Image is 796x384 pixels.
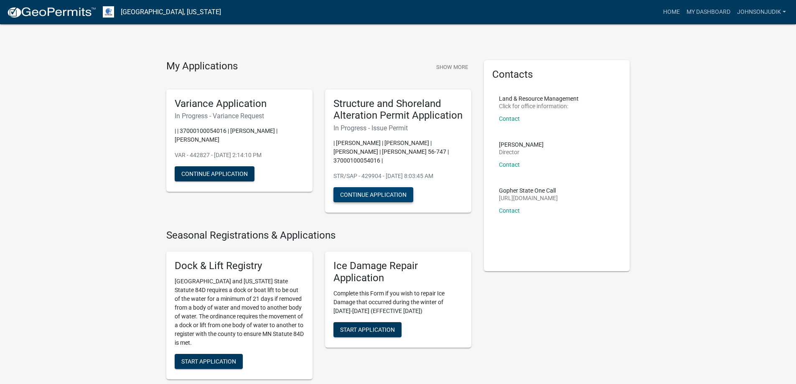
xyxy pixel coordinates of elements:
h4: Seasonal Registrations & Applications [166,229,471,242]
button: Continue Application [175,166,254,181]
img: Otter Tail County, Minnesota [103,6,114,18]
a: Contact [499,207,520,214]
button: Show More [433,60,471,74]
button: Start Application [333,322,402,337]
button: Continue Application [333,187,413,202]
h6: In Progress - Issue Permit [333,124,463,132]
a: [GEOGRAPHIC_DATA], [US_STATE] [121,5,221,19]
p: Complete this Form if you wish to repair Ice Damage that occurred during the winter of [DATE]-[DA... [333,289,463,315]
h5: Ice Damage Repair Application [333,260,463,284]
p: STR/SAP - 429904 - [DATE] 8:03:45 AM [333,172,463,181]
span: Start Application [181,358,236,364]
p: [PERSON_NAME] [499,142,544,147]
h5: Variance Application [175,98,304,110]
span: Start Application [340,326,395,333]
h5: Contacts [492,69,622,81]
h5: Structure and Shoreland Alteration Permit Application [333,98,463,122]
p: Gopher State One Call [499,188,558,193]
a: My Dashboard [683,4,734,20]
p: | | 37000100054016 | [PERSON_NAME] | [PERSON_NAME] [175,127,304,144]
button: Start Application [175,354,243,369]
p: Click for office information: [499,103,579,109]
a: johnsonjudik [734,4,789,20]
h6: In Progress - Variance Request [175,112,304,120]
h4: My Applications [166,60,238,73]
a: Home [660,4,683,20]
p: Land & Resource Management [499,96,579,102]
a: Contact [499,161,520,168]
a: Contact [499,115,520,122]
h5: Dock & Lift Registry [175,260,304,272]
p: VAR - 442827 - [DATE] 2:14:10 PM [175,151,304,160]
p: [URL][DOMAIN_NAME] [499,195,558,201]
p: Director [499,149,544,155]
p: | [PERSON_NAME] | [PERSON_NAME] | [PERSON_NAME] | [PERSON_NAME] 56-747 | 37000100054016 | [333,139,463,165]
p: [GEOGRAPHIC_DATA] and [US_STATE] State Statute 84D requires a dock or boat lift to be out of the ... [175,277,304,347]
